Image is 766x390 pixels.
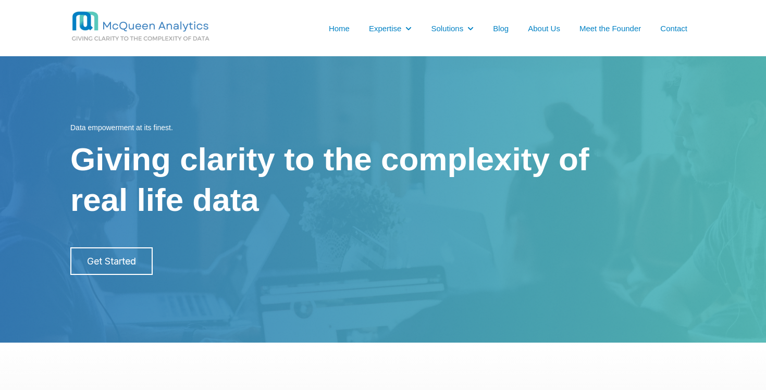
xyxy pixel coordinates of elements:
[579,23,641,34] a: Meet the Founder
[329,23,350,34] a: Home
[70,10,253,43] img: MCQ BG 1
[369,23,402,34] a: Expertise
[279,22,696,34] nav: Desktop navigation
[70,182,259,218] span: real life data
[70,141,589,177] span: Giving clarity to the complexity of
[70,247,153,275] a: Get Started
[431,23,463,34] a: Solutions
[493,23,509,34] a: Blog
[660,23,687,34] a: Contact
[528,23,560,34] a: About Us
[70,123,173,132] span: Data empowerment at its finest.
